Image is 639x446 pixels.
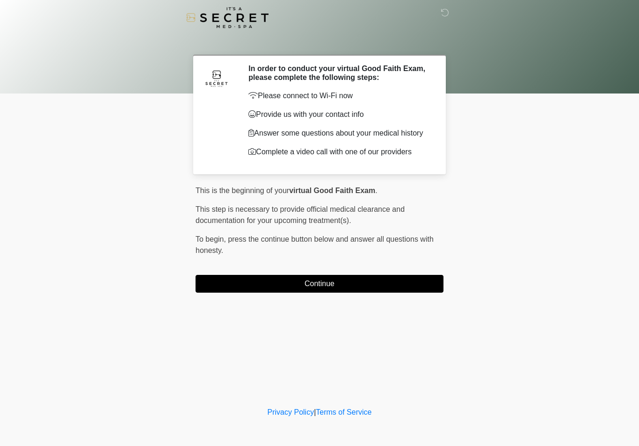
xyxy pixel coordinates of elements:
[196,235,228,243] span: To begin,
[248,146,429,158] p: Complete a video call with one of our providers
[186,7,269,28] img: It's A Secret Med Spa Logo
[314,408,316,416] a: |
[248,109,429,120] p: Provide us with your contact info
[316,408,371,416] a: Terms of Service
[248,64,429,82] h2: In order to conduct your virtual Good Faith Exam, please complete the following steps:
[196,187,289,194] span: This is the beginning of your
[196,205,405,224] span: This step is necessary to provide official medical clearance and documentation for your upcoming ...
[375,187,377,194] span: .
[189,34,450,51] h1: ‎ ‎
[248,90,429,101] p: Please connect to Wi-Fi now
[268,408,314,416] a: Privacy Policy
[289,187,375,194] strong: virtual Good Faith Exam
[196,235,434,254] span: press the continue button below and answer all questions with honesty.
[196,275,443,293] button: Continue
[203,64,231,92] img: Agent Avatar
[248,128,429,139] p: Answer some questions about your medical history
